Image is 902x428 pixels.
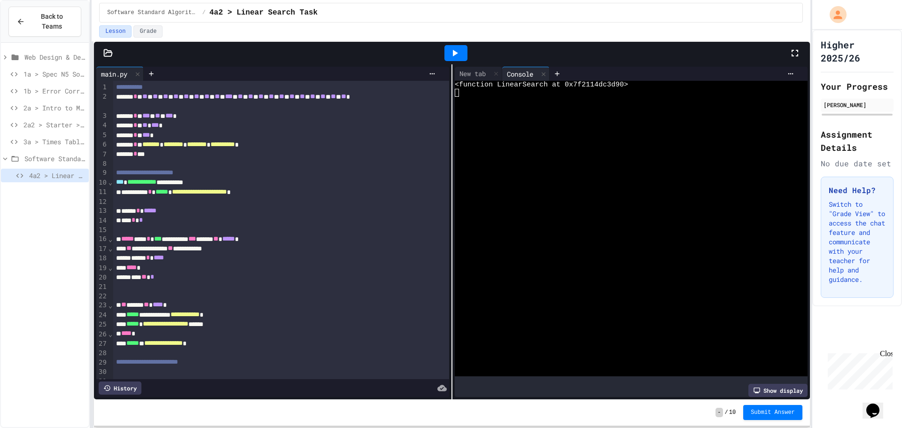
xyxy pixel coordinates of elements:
[23,120,85,130] span: 2a2 > Starter > Parameter Passing
[96,349,108,358] div: 28
[96,121,108,130] div: 4
[96,187,108,197] div: 11
[96,358,108,367] div: 29
[751,409,795,416] span: Submit Answer
[24,154,85,163] span: Software Standard Algorithms
[96,339,108,349] div: 27
[96,69,132,79] div: main.py
[96,292,108,301] div: 22
[96,150,108,159] div: 7
[108,245,113,252] span: Fold line
[29,171,85,180] span: 4a2 > Linear Search Task
[23,137,85,147] span: 3a > Times Tables
[96,168,108,178] div: 9
[23,69,85,79] span: 1a > Spec N5 Software Assignment
[96,226,108,235] div: 15
[99,381,141,395] div: History
[96,216,108,226] div: 14
[96,111,108,121] div: 3
[4,4,65,60] div: Chat with us now!Close
[96,67,144,81] div: main.py
[821,158,894,169] div: No due date set
[829,200,886,284] p: Switch to "Grade View" to access the chat feature and communicate with your teacher for help and ...
[96,273,108,282] div: 20
[455,81,628,89] span: <function LinearSearch at 0x7f2114dc3d90>
[202,9,206,16] span: /
[24,52,85,62] span: Web Design & Development
[133,25,163,38] button: Grade
[96,131,108,140] div: 5
[455,67,502,81] div: New tab
[23,86,85,96] span: 1b > Error Correction - N5 Spec
[821,38,894,64] h1: Higher 2025/26
[210,7,318,18] span: 4a2 > Linear Search Task
[455,69,490,78] div: New tab
[96,264,108,273] div: 19
[96,311,108,320] div: 24
[96,282,108,292] div: 21
[96,140,108,149] div: 6
[725,409,728,416] span: /
[96,254,108,263] div: 18
[8,7,81,37] button: Back to Teams
[502,67,550,81] div: Console
[821,80,894,93] h2: Your Progress
[96,159,108,169] div: 8
[820,4,849,25] div: My Account
[108,264,113,272] span: Fold line
[743,405,802,420] button: Submit Answer
[107,9,198,16] span: Software Standard Algorithms
[96,330,108,339] div: 26
[96,206,108,216] div: 13
[748,384,808,397] div: Show display
[96,320,108,329] div: 25
[824,350,893,389] iframe: chat widget
[824,101,891,109] div: [PERSON_NAME]
[108,179,113,186] span: Fold line
[863,390,893,419] iframe: chat widget
[108,330,113,338] span: Fold line
[31,12,73,31] span: Back to Teams
[99,25,132,38] button: Lesson
[715,408,723,417] span: -
[96,83,108,92] div: 1
[729,409,736,416] span: 10
[96,178,108,187] div: 10
[108,302,113,309] span: Fold line
[96,367,108,377] div: 30
[108,235,113,243] span: Fold line
[96,234,108,244] div: 16
[96,244,108,254] div: 17
[96,92,108,111] div: 2
[502,69,538,79] div: Console
[23,103,85,113] span: 2a > Intro to Modular Programming
[96,301,108,310] div: 23
[829,185,886,196] h3: Need Help?
[96,197,108,207] div: 12
[96,377,108,386] div: 31
[821,128,894,154] h2: Assignment Details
